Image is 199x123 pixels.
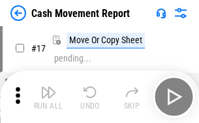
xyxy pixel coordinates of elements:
div: Cash Movement Report [31,7,130,20]
img: Support [156,8,166,18]
span: # 17 [31,43,46,54]
img: Settings menu [173,5,189,21]
div: pending... [54,54,91,63]
div: Move Or Copy Sheet [67,33,145,48]
img: Back [10,5,26,21]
